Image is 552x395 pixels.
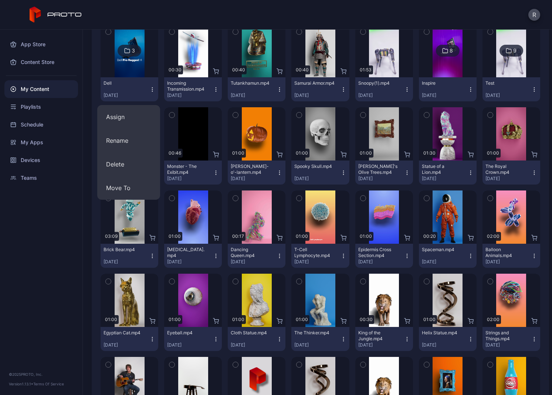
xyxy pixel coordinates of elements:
[485,259,531,265] div: [DATE]
[167,342,213,348] div: [DATE]
[422,163,463,175] div: Statue of a Lion.mp4
[132,47,135,54] div: 3
[355,77,413,101] button: Snoopy(1).mp4[DATE]
[164,77,222,101] button: Incoming Transmission.mp4[DATE]
[294,92,340,98] div: [DATE]
[167,176,213,182] div: [DATE]
[482,161,540,185] button: The Royal Crown.mp4[DATE]
[422,176,468,182] div: [DATE]
[231,80,271,86] div: Tutankhamun.mp4
[422,247,463,253] div: Spaceman.mp4
[4,169,78,187] a: Teams
[355,327,413,351] button: King of the Jungle.mp4[DATE]
[231,92,277,98] div: [DATE]
[97,105,160,129] button: Assign
[167,80,208,92] div: Incoming Transmission.mp4
[231,247,271,259] div: Dancing Queen.mp4
[104,92,149,98] div: [DATE]
[167,259,213,265] div: [DATE]
[358,259,404,265] div: [DATE]
[228,327,285,351] button: Cloth Statue.mp4[DATE]
[9,382,33,386] span: Version 1.13.1 •
[4,53,78,71] a: Content Store
[167,247,208,259] div: Human Heart.mp4
[294,330,335,336] div: The Thinker.mp4
[291,77,349,101] button: Samurai Armor.mp4[DATE]
[101,244,158,268] button: Brick Bear.mp4[DATE]
[231,176,277,182] div: [DATE]
[97,152,160,176] button: Delete
[482,327,540,351] button: Strings and Things.mp4[DATE]
[419,161,477,185] button: Statue of a Lion.mp4[DATE]
[294,247,335,259] div: T-Cell Lymphocyte.mp4
[167,163,208,175] div: Monster - The Exibit.mp4
[228,77,285,101] button: Tutankhamun.mp4[DATE]
[513,47,517,54] div: 9
[104,342,149,348] div: [DATE]
[482,77,540,101] button: Test[DATE]
[4,151,78,169] a: Devices
[231,342,277,348] div: [DATE]
[33,382,64,386] a: Terms Of Service
[482,244,540,268] button: Balloon Animals.mp4[DATE]
[419,244,477,268] button: Spaceman.mp4[DATE]
[164,161,222,185] button: Monster - The Exibit.mp4[DATE]
[4,116,78,134] div: Schedule
[294,176,340,182] div: [DATE]
[291,161,349,185] button: Spooky Skull.mp4[DATE]
[228,161,285,185] button: [PERSON_NAME]-o'-lantern.mp4[DATE]
[4,134,78,151] a: My Apps
[358,80,399,86] div: Snoopy(1).mp4
[4,80,78,98] a: My Content
[485,163,526,175] div: The Royal Crown.mp4
[97,176,160,200] button: Move To
[164,244,222,268] button: [MEDICAL_DATA].mp4[DATE]
[101,327,158,351] button: Egyptian Cat.mp4[DATE]
[485,92,531,98] div: [DATE]
[104,330,144,336] div: Egyptian Cat.mp4
[294,342,340,348] div: [DATE]
[485,330,526,342] div: Strings and Things.mp4
[294,80,335,86] div: Samurai Armor.mp4
[164,327,222,351] button: Eyeball.mp4[DATE]
[97,129,160,152] button: Rename
[355,244,413,268] button: Epidermis Cross Section.mp4[DATE]
[358,92,404,98] div: [DATE]
[358,176,404,182] div: [DATE]
[104,259,149,265] div: [DATE]
[291,327,349,351] button: The Thinker.mp4[DATE]
[167,330,208,336] div: Eyeball.mp4
[450,47,453,54] div: 8
[4,98,78,116] a: Playlists
[422,259,468,265] div: [DATE]
[419,327,477,351] button: Helix Statue.mp4[DATE]
[358,330,399,342] div: King of the Jungle.mp4
[422,342,468,348] div: [DATE]
[101,77,158,101] button: Dell[DATE]
[231,163,271,175] div: Jack-o'-lantern.mp4
[358,342,404,348] div: [DATE]
[422,330,463,336] div: Helix Statue.mp4
[485,342,531,348] div: [DATE]
[485,247,526,259] div: Balloon Animals.mp4
[294,259,340,265] div: [DATE]
[422,92,468,98] div: [DATE]
[167,92,213,98] div: [DATE]
[228,244,285,268] button: Dancing Queen.mp4[DATE]
[104,247,144,253] div: Brick Bear.mp4
[355,161,413,185] button: [PERSON_NAME]'s Olive Trees.mp4[DATE]
[419,77,477,101] button: Inspire[DATE]
[104,80,144,86] div: Dell
[528,9,540,21] button: R
[358,163,399,175] div: Van Gogh's Olive Trees.mp4
[4,36,78,53] a: App Store
[231,330,271,336] div: Cloth Statue.mp4
[291,244,349,268] button: T-Cell Lymphocyte.mp4[DATE]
